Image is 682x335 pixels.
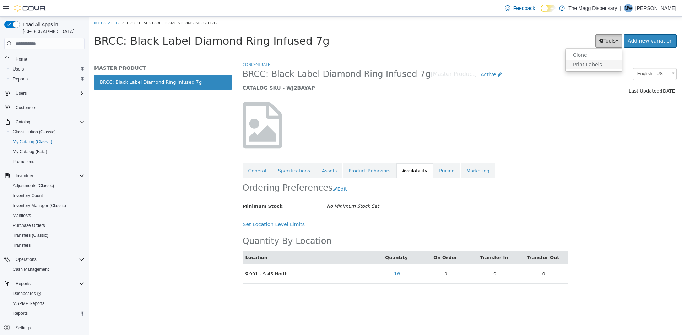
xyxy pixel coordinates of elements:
button: Adjustments (Classic) [7,181,87,191]
a: Marketing [372,147,406,162]
span: Inventory Count [10,191,85,200]
button: Reports [7,74,87,84]
button: Edit [244,166,262,179]
span: Manifests [10,211,85,220]
a: Active [388,51,417,65]
button: Reports [7,308,87,318]
button: Users [7,64,87,74]
a: Print Labels [477,43,533,53]
button: Set Location Level Limits [154,201,220,214]
button: Transfers [7,240,87,250]
span: Inventory Count [13,193,43,199]
span: Catalog [16,119,30,125]
button: Classification (Classic) [7,127,87,137]
a: Reports [10,309,31,318]
a: Dashboards [7,289,87,298]
a: Product Behaviors [254,147,307,162]
button: MSPMP Reports [7,298,87,308]
span: Manifests [13,213,31,218]
button: Users [13,89,29,97]
span: Catalog [13,118,85,126]
h5: CATALOG SKU - WJ2BAYAP [154,68,477,74]
a: General [154,147,183,162]
span: Inventory Manager (Classic) [13,203,66,208]
span: Cash Management [13,267,49,272]
span: Classification (Classic) [13,129,56,135]
span: Load All Apps in [GEOGRAPHIC_DATA] [20,21,85,35]
td: 0 [381,247,431,267]
span: Reports [13,311,28,316]
span: Customers [13,103,85,112]
span: MSPMP Reports [10,299,85,308]
span: Last Updated: [540,72,572,77]
span: Promotions [13,159,34,164]
a: Settings [13,324,34,332]
a: BRCC: Black Label Diamond Ring Infused 7g [5,58,143,73]
a: Clone [477,34,533,43]
button: Inventory [1,171,87,181]
span: Inventory [16,173,33,179]
img: Cova [14,5,46,12]
span: Home [16,56,27,62]
a: MSPMP Reports [10,299,47,308]
i: No Minimum Stock Set [238,187,290,192]
span: [DATE] [572,72,588,77]
a: My Catalog (Beta) [10,147,50,156]
span: My Catalog (Beta) [13,149,47,155]
button: Manifests [7,211,87,220]
span: Dashboards [13,291,41,296]
span: Reports [16,281,31,286]
span: Users [13,89,85,97]
span: BRCC: Black Label Diamond Ring Infused 7g [154,52,342,63]
span: Purchase Orders [13,223,45,228]
button: Tools [507,18,534,31]
span: Purchase Orders [10,221,85,230]
span: BRCC: Black Label Diamond Ring Infused 7g [38,4,128,9]
span: Dashboards [10,289,85,298]
a: On Order [345,238,370,244]
a: Promotions [10,157,37,166]
button: Users [1,88,87,98]
span: Adjustments (Classic) [13,183,54,189]
a: Home [13,55,30,63]
span: Users [16,90,27,96]
a: Reports [10,75,31,83]
p: | [620,4,621,12]
span: My Catalog (Beta) [10,147,85,156]
a: Assets [227,147,254,162]
span: MSPMP Reports [13,301,44,306]
div: Mark Wilson [624,4,633,12]
button: Inventory Manager (Classic) [7,201,87,211]
span: Operations [13,255,85,264]
span: Feedback [513,5,535,12]
button: Catalog [1,117,87,127]
span: Transfers (Classic) [13,233,48,238]
span: 901 US-45 North [161,255,199,260]
button: Operations [1,255,87,264]
span: Reports [13,76,28,82]
a: Feedback [502,1,538,15]
a: Inventory Count [10,191,46,200]
span: Adjustments (Classic) [10,182,85,190]
span: Inventory Manager (Classic) [10,201,85,210]
span: Reports [10,75,85,83]
button: Inventory [13,172,36,180]
a: Transfer In [391,238,421,244]
a: Pricing [345,147,372,162]
a: Cash Management [10,265,52,274]
a: My Catalog (Classic) [10,138,55,146]
span: Users [13,66,24,72]
a: Quantity [296,238,320,244]
span: Classification (Classic) [10,128,85,136]
span: Minimum Stock [154,187,194,192]
a: Adjustments (Classic) [10,182,57,190]
a: Concentrate [154,45,181,50]
button: Catalog [13,118,33,126]
a: Inventory Manager (Classic) [10,201,69,210]
span: Cash Management [10,265,85,274]
span: Settings [13,323,85,332]
td: 0 [333,247,382,267]
a: Users [10,65,27,73]
button: Home [1,54,87,64]
span: BRCC: Black Label Diamond Ring Infused 7g [5,18,241,30]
